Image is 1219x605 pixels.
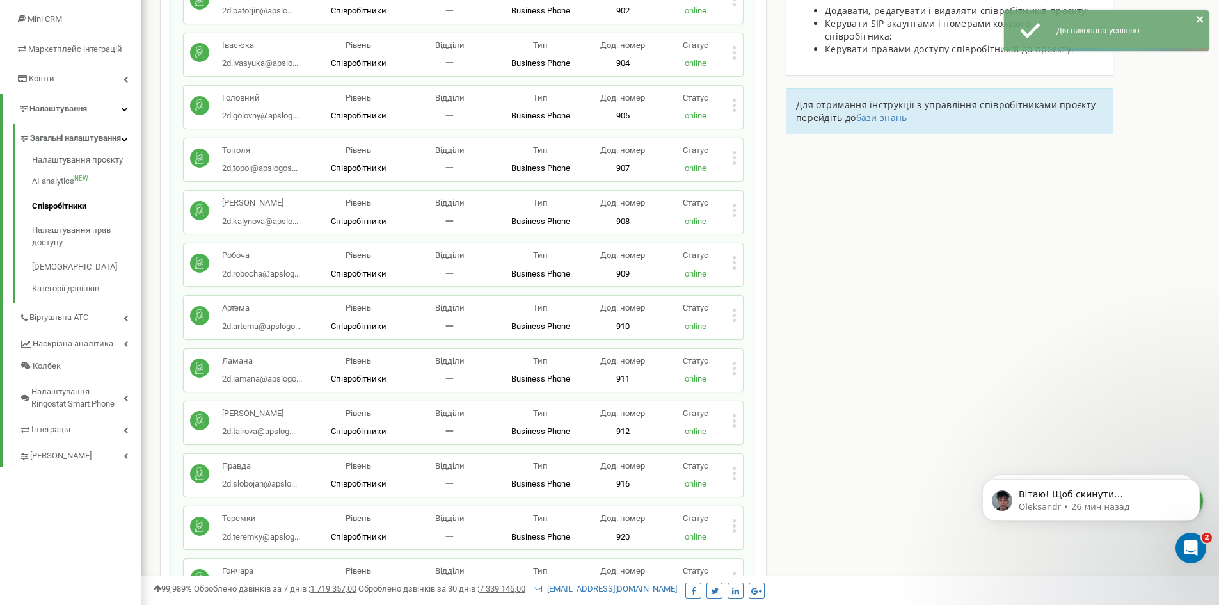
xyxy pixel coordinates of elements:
span: Налаштування Ringostat Smart Phone [31,386,123,410]
a: Загальні налаштування [19,124,141,150]
span: Дод. номер [600,40,645,50]
p: Артема [222,302,301,314]
span: Маркетплейс інтеграцій [28,44,122,54]
span: Рівень [346,40,371,50]
span: Статус [683,93,708,102]
a: Налаштування [3,94,141,124]
span: Статус [683,40,708,50]
span: Business Phone [511,163,570,173]
a: [PERSON_NAME] [19,441,141,467]
a: Наскрізна аналітика [19,329,141,355]
p: 920 [586,531,659,544]
span: Статус [683,461,708,471]
span: Дод. номер [600,198,645,207]
a: [EMAIL_ADDRESS][DOMAIN_NAME] [534,584,677,593]
p: Головний [222,92,298,104]
span: Відділи [435,40,465,50]
iframe: Intercom live chat [1175,533,1206,563]
span: Рівень [346,408,371,418]
span: 2 [1202,533,1212,543]
p: Івасюка [222,40,298,52]
p: Теремки [222,513,300,525]
span: Тип [533,40,548,50]
span: Дод. номер [600,250,645,260]
span: Відділи [435,145,465,155]
p: Ламана [222,355,302,367]
span: Співробітники [331,163,386,173]
span: 99,989% [154,584,192,593]
span: Наскрізна аналітика [33,338,113,350]
span: Інтеграція [31,424,70,436]
span: Співробітники [331,479,386,488]
span: Відділи [435,513,465,523]
span: online [685,163,706,173]
span: online [685,111,706,120]
span: online [685,269,706,278]
span: Колбек [33,360,61,373]
a: Налаштування прав доступу [32,218,141,255]
span: 一 [445,426,454,436]
p: [PERSON_NAME] [222,197,298,209]
p: 912 [586,426,659,438]
span: 2d.golovny@apslog... [222,111,298,120]
span: Business Phone [511,269,570,278]
span: online [685,58,706,68]
p: Тополя [222,145,298,157]
a: Віртуальна АТС [19,303,141,329]
span: Відділи [435,408,465,418]
span: Співробітники [331,426,386,436]
span: Рівень [346,566,371,576]
span: Дод. номер [600,356,645,366]
a: Категорії дзвінків [32,280,141,295]
span: Тип [533,198,548,207]
span: Тип [533,303,548,312]
span: Business Phone [511,479,570,488]
span: Рівень [346,356,371,366]
p: 909 [586,268,659,280]
span: Відділи [435,93,465,102]
span: Тип [533,513,548,523]
button: close [1196,14,1205,28]
p: 905 [586,110,659,122]
span: Відділи [435,250,465,260]
span: Business Phone [511,532,570,542]
span: 2d.ivasyuka@apslo... [222,58,298,68]
span: Статус [683,250,708,260]
span: Статус [683,303,708,312]
span: Відділи [435,303,465,312]
span: online [685,426,706,436]
span: Співробітники [331,6,386,15]
span: Тип [533,566,548,576]
a: Інтеграція [19,415,141,441]
span: online [685,6,706,15]
span: 一 [445,374,454,383]
span: 一 [445,6,454,15]
a: Налаштування Ringostat Smart Phone [19,377,141,415]
p: 908 [586,216,659,228]
a: бази знань [856,111,907,124]
span: Оброблено дзвінків за 7 днів : [194,584,356,593]
span: Business Phone [511,321,570,331]
span: Відділи [435,461,465,471]
span: 2d.tairova@apslog... [222,426,295,436]
span: Співробітники [331,216,386,226]
span: 一 [445,111,454,120]
a: Колбек [19,355,141,378]
span: Рівень [346,513,371,523]
p: 904 [586,58,659,70]
span: Business Phone [511,374,570,383]
span: Рівень [346,93,371,102]
span: Співробітники [331,532,386,542]
span: Оброблено дзвінків за 30 днів : [358,584,525,593]
span: Дія виконана успішно [1056,26,1140,35]
span: Дод. номер [600,566,645,576]
span: Тип [533,145,548,155]
span: 2d.patorjin@apslo... [222,6,293,15]
p: [PERSON_NAME] [222,408,295,420]
span: Business Phone [511,216,570,226]
span: Відділи [435,566,465,576]
span: Дод. номер [600,513,645,523]
span: Додавати, редагувати і видаляти співробітників проєкту; [825,4,1089,17]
